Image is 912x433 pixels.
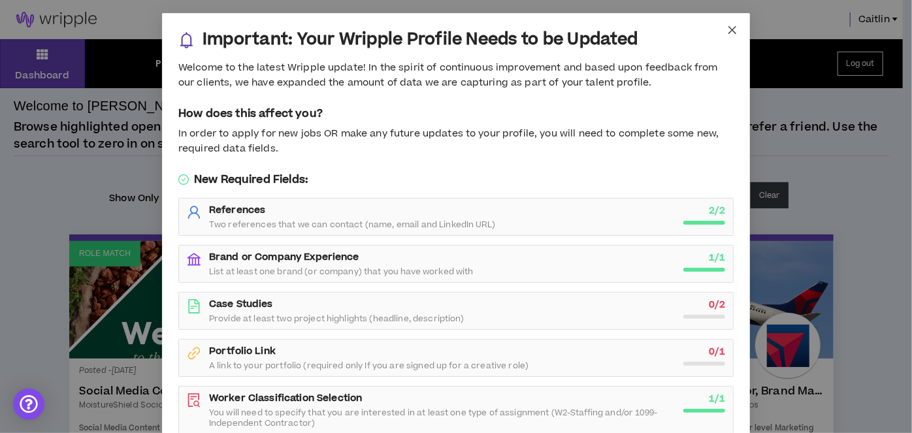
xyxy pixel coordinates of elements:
span: file-text [187,299,201,313]
span: Two references that we can contact (name, email and LinkedIn URL) [209,219,495,230]
strong: 0 / 1 [709,345,725,359]
h3: Important: Your Wripple Profile Needs to be Updated [203,29,638,50]
div: In order to apply for new jobs OR make any future updates to your profile, you will need to compl... [178,127,734,156]
strong: References [209,203,265,217]
strong: Worker Classification Selection [209,391,362,405]
span: You will need to specify that you are interested in at least one type of assignment (W2-Staffing ... [209,408,676,428]
span: bell [178,32,195,48]
span: bank [187,252,201,266]
h5: How does this affect you? [178,106,734,121]
strong: 1 / 1 [709,251,725,265]
strong: 2 / 2 [709,204,725,217]
div: Welcome to the latest Wripple update! In the spirit of continuous improvement and based upon feed... [178,61,734,90]
span: Provide at least two project highlights (headline, description) [209,313,464,324]
span: A link to your portfolio (required only If you are signed up for a creative role) [209,361,529,371]
button: Close [715,13,750,48]
span: close [727,25,738,35]
strong: Portfolio Link [209,344,276,358]
span: file-search [187,393,201,408]
span: link [187,346,201,361]
span: List at least one brand (or company) that you have worked with [209,266,474,277]
strong: 1 / 1 [709,392,725,406]
span: user [187,205,201,219]
div: Open Intercom Messenger [13,389,44,420]
span: check-circle [178,174,189,185]
h5: New Required Fields: [178,172,734,187]
strong: Brand or Company Experience [209,250,359,264]
strong: Case Studies [209,297,273,311]
strong: 0 / 2 [709,298,725,312]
